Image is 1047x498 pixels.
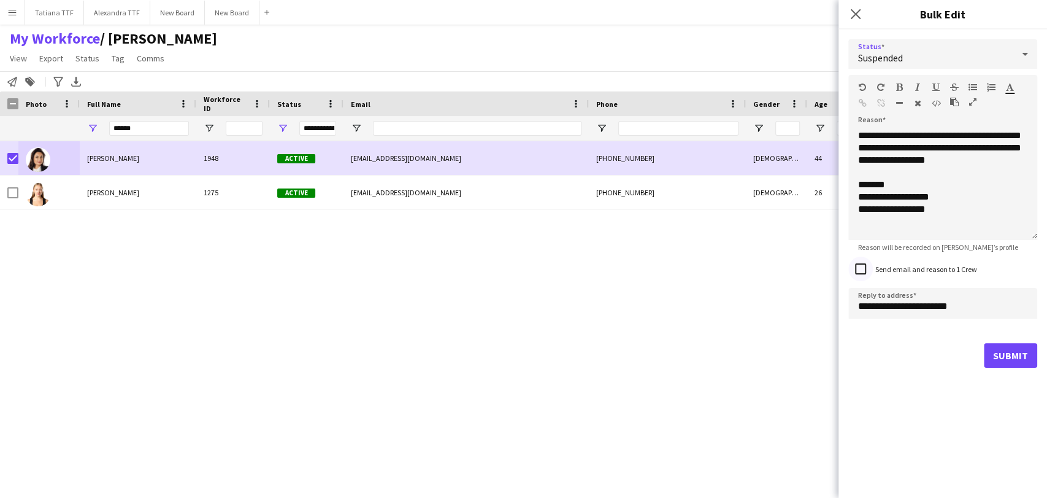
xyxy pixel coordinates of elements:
button: Fullscreen [968,97,977,107]
span: Workforce ID [204,95,248,113]
input: Email Filter Input [373,121,581,136]
input: Full Name Filter Input [109,121,189,136]
button: Clear Formatting [913,98,922,108]
div: [PHONE_NUMBER] [589,141,746,175]
span: Status [277,99,301,109]
button: Submit [984,343,1037,368]
span: Phone [596,99,618,109]
button: Alexandra TTF [84,1,150,25]
button: Text Color [1005,82,1014,92]
button: Horizontal Line [895,98,903,108]
div: [PHONE_NUMBER] [589,176,746,209]
label: Send email and reason to 1 Crew [873,265,977,274]
button: Bold [895,82,903,92]
button: Strikethrough [950,82,959,92]
div: 26 [807,176,859,209]
button: Unordered List [968,82,977,92]
span: Email [351,99,370,109]
span: Reason will be recorded on [PERSON_NAME]’s profile [848,243,1028,252]
button: Open Filter Menu [351,123,362,134]
app-action-btn: Add to tag [23,74,37,89]
button: Open Filter Menu [204,123,215,134]
span: View [10,53,27,64]
input: Workforce ID Filter Input [226,121,263,136]
button: Open Filter Menu [815,123,826,134]
span: Suspended [858,52,903,64]
span: TATIANA [100,29,217,48]
h3: Bulk Edit [838,6,1047,22]
span: [PERSON_NAME] [87,188,139,197]
span: Photo [26,99,47,109]
button: Open Filter Menu [753,123,764,134]
span: Active [277,189,315,198]
input: Phone Filter Input [618,121,738,136]
span: Tag [112,53,125,64]
div: 44 [807,141,859,175]
a: Comms [132,50,169,66]
button: Open Filter Menu [277,123,288,134]
div: [DEMOGRAPHIC_DATA] [746,176,807,209]
a: Tag [107,50,129,66]
div: [EMAIL_ADDRESS][DOMAIN_NAME] [343,141,589,175]
input: Gender Filter Input [775,121,800,136]
div: [DEMOGRAPHIC_DATA] [746,141,807,175]
app-action-btn: Export XLSX [69,74,83,89]
img: Maryna Tishchenko [26,182,50,206]
span: Export [39,53,63,64]
span: Comms [137,53,164,64]
span: Active [277,154,315,163]
span: Full Name [87,99,121,109]
a: View [5,50,32,66]
a: Export [34,50,68,66]
span: [PERSON_NAME] [87,154,139,163]
a: My Workforce [10,29,100,48]
app-action-btn: Notify workforce [5,74,20,89]
button: Open Filter Menu [596,123,607,134]
button: New Board [205,1,259,25]
span: Age [815,99,827,109]
button: Tatiana TTF [25,1,84,25]
div: [EMAIL_ADDRESS][DOMAIN_NAME] [343,176,589,209]
button: Italic [913,82,922,92]
span: Status [75,53,99,64]
a: Status [71,50,104,66]
button: Paste as plain text [950,97,959,107]
button: Redo [876,82,885,92]
button: Underline [932,82,940,92]
span: Gender [753,99,780,109]
button: New Board [150,1,205,25]
button: HTML Code [932,98,940,108]
button: Open Filter Menu [87,123,98,134]
div: 1275 [196,176,270,209]
img: Maryna Mishechenko [26,147,50,172]
input: Age Filter Input [837,121,851,136]
div: 1948 [196,141,270,175]
button: Undo [858,82,867,92]
app-action-btn: Advanced filters [51,74,66,89]
button: Ordered List [987,82,995,92]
